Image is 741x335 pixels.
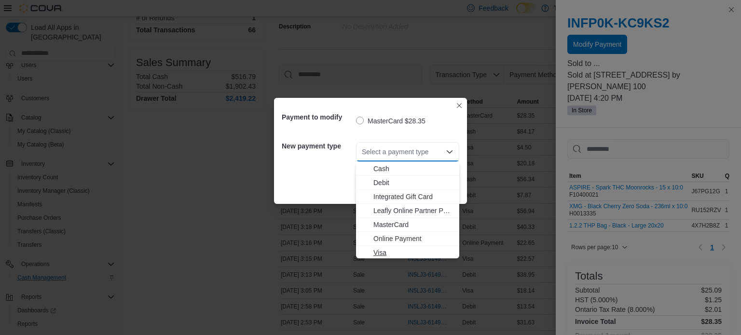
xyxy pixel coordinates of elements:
button: Cash [356,162,459,176]
h5: New payment type [282,136,354,156]
span: Integrated Gift Card [373,192,453,201]
button: Online Payment [356,232,459,246]
span: Debit [373,178,453,188]
span: MasterCard [373,220,453,229]
span: Online Payment [373,234,453,243]
span: Visa [373,248,453,257]
h5: Payment to modify [282,107,354,127]
input: Accessible screen reader label [362,146,363,158]
span: Cash [373,164,453,174]
label: MasterCard $28.35 [356,115,425,127]
button: Close list of options [446,148,453,156]
button: MasterCard [356,218,459,232]
button: Closes this modal window [453,100,465,111]
div: Choose from the following options [356,162,459,260]
span: Leafly Online Partner Payment [373,206,453,215]
button: Leafly Online Partner Payment [356,204,459,218]
button: Integrated Gift Card [356,190,459,204]
button: Debit [356,176,459,190]
button: Visa [356,246,459,260]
